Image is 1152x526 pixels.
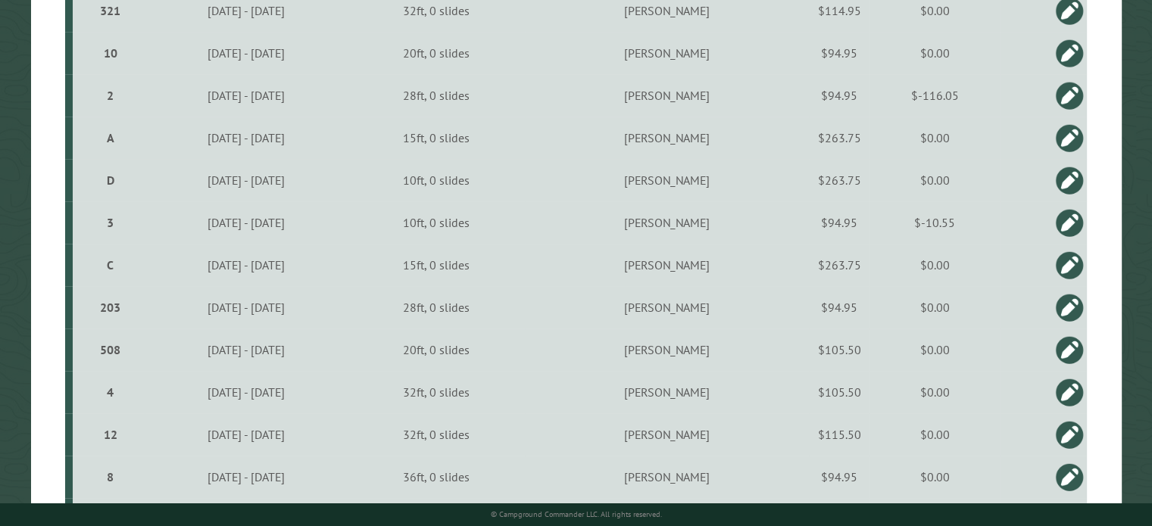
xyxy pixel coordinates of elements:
div: [DATE] - [DATE] [147,173,345,188]
td: $263.75 [809,117,869,159]
td: [PERSON_NAME] [525,74,809,117]
div: 3 [79,215,142,230]
td: [PERSON_NAME] [525,456,809,498]
td: [PERSON_NAME] [525,371,809,413]
div: [DATE] - [DATE] [147,427,345,442]
td: 15ft, 0 slides [348,244,525,286]
div: D [79,173,142,188]
small: © Campground Commander LLC. All rights reserved. [491,509,662,519]
div: 8 [79,469,142,484]
td: $0.00 [869,286,1000,328]
div: [DATE] - [DATE] [147,469,345,484]
div: [DATE] - [DATE] [147,384,345,400]
td: 36ft, 0 slides [348,456,525,498]
td: $94.95 [809,74,869,117]
div: [DATE] - [DATE] [147,3,345,18]
td: 15ft, 0 slides [348,117,525,159]
td: $105.50 [809,371,869,413]
td: [PERSON_NAME] [525,159,809,201]
div: [DATE] - [DATE] [147,257,345,272]
td: $115.50 [809,413,869,456]
div: 4 [79,384,142,400]
td: [PERSON_NAME] [525,201,809,244]
div: [DATE] - [DATE] [147,130,345,145]
div: 203 [79,300,142,315]
td: 10ft, 0 slides [348,159,525,201]
td: [PERSON_NAME] [525,286,809,328]
td: [PERSON_NAME] [525,244,809,286]
div: 12 [79,427,142,442]
td: $94.95 [809,286,869,328]
td: [PERSON_NAME] [525,413,809,456]
td: [PERSON_NAME] [525,328,809,371]
td: $94.95 [809,201,869,244]
div: 508 [79,342,142,357]
div: C [79,257,142,272]
div: [DATE] - [DATE] [147,300,345,315]
td: $105.50 [809,328,869,371]
td: [PERSON_NAME] [525,117,809,159]
div: 2 [79,88,142,103]
td: $0.00 [869,117,1000,159]
td: $0.00 [869,244,1000,286]
td: $-116.05 [869,74,1000,117]
td: $0.00 [869,328,1000,371]
div: [DATE] - [DATE] [147,45,345,61]
td: $0.00 [869,371,1000,413]
td: $0.00 [869,32,1000,74]
div: [DATE] - [DATE] [147,215,345,230]
div: [DATE] - [DATE] [147,342,345,357]
td: $0.00 [869,456,1000,498]
div: [DATE] - [DATE] [147,88,345,103]
td: 32ft, 0 slides [348,413,525,456]
div: A [79,130,142,145]
td: 32ft, 0 slides [348,371,525,413]
td: 20ft, 0 slides [348,328,525,371]
div: 321 [79,3,142,18]
td: 10ft, 0 slides [348,201,525,244]
td: $263.75 [809,244,869,286]
td: $94.95 [809,456,869,498]
td: $0.00 [869,159,1000,201]
td: $0.00 [869,413,1000,456]
td: 28ft, 0 slides [348,286,525,328]
td: $-10.55 [869,201,1000,244]
div: 10 [79,45,142,61]
td: 28ft, 0 slides [348,74,525,117]
td: $94.95 [809,32,869,74]
td: $263.75 [809,159,869,201]
td: 20ft, 0 slides [348,32,525,74]
td: [PERSON_NAME] [525,32,809,74]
